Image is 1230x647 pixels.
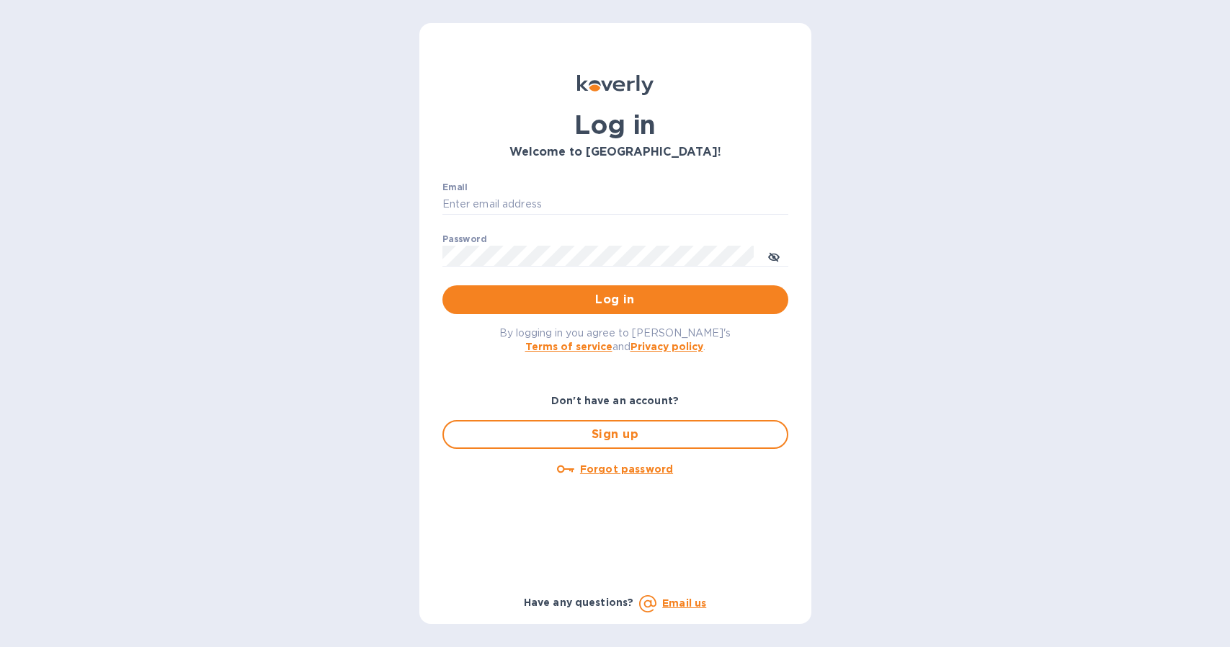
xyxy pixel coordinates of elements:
a: Email us [662,597,706,609]
span: Log in [454,291,777,308]
h1: Log in [442,110,788,140]
button: Sign up [442,420,788,449]
b: Don't have an account? [551,395,679,406]
label: Password [442,235,486,244]
input: Enter email address [442,194,788,215]
h3: Welcome to [GEOGRAPHIC_DATA]! [442,146,788,159]
b: Have any questions? [524,597,634,608]
span: Sign up [455,426,775,443]
img: Koverly [577,75,654,95]
button: Log in [442,285,788,314]
span: By logging in you agree to [PERSON_NAME]'s and . [499,327,731,352]
a: Terms of service [525,341,612,352]
u: Forgot password [580,463,673,475]
label: Email [442,183,468,192]
a: Privacy policy [630,341,703,352]
button: toggle password visibility [759,241,788,270]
